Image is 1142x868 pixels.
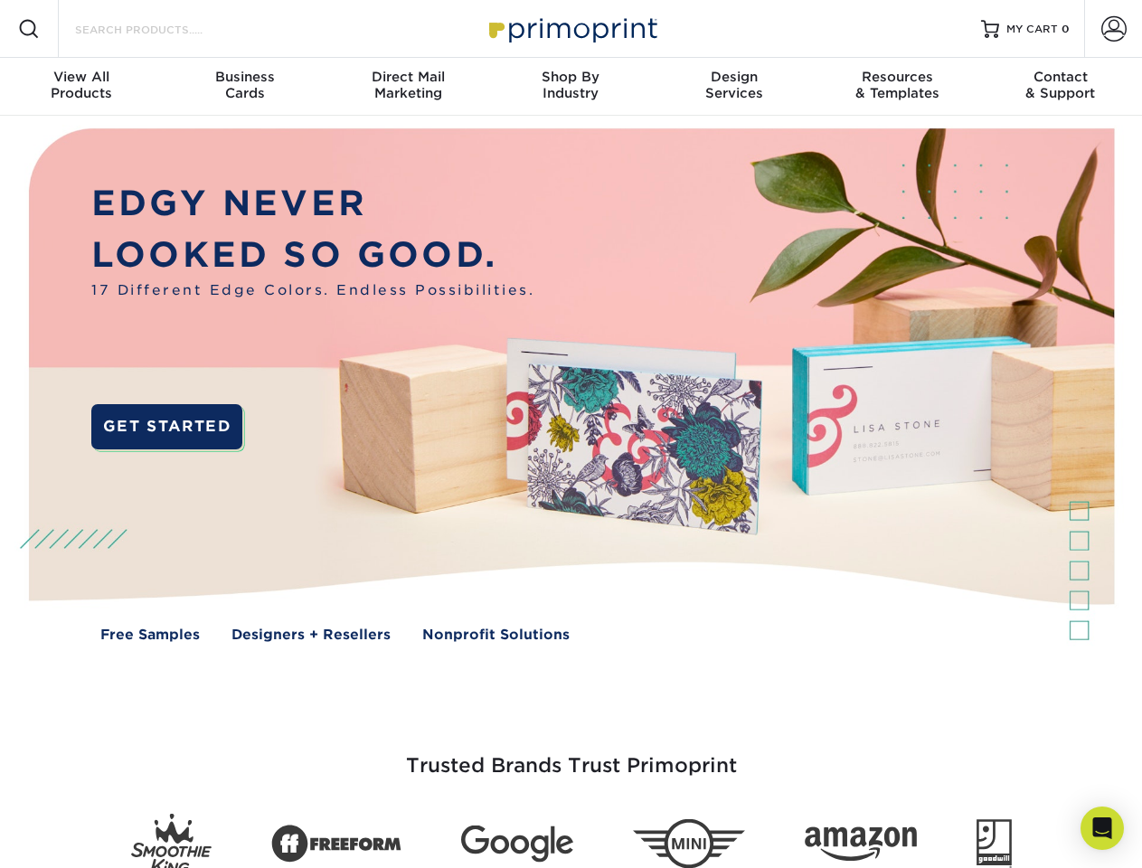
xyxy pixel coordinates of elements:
div: & Templates [816,69,978,101]
a: Free Samples [100,625,200,646]
span: Direct Mail [326,69,489,85]
span: Business [163,69,326,85]
a: Direct MailMarketing [326,58,489,116]
span: Resources [816,69,978,85]
a: Contact& Support [979,58,1142,116]
a: BusinessCards [163,58,326,116]
a: Shop ByIndustry [489,58,652,116]
div: Cards [163,69,326,101]
p: LOOKED SO GOOD. [91,230,534,281]
div: Services [653,69,816,101]
img: Primoprint [481,9,662,48]
iframe: Google Customer Reviews [5,813,154,862]
img: Goodwill [977,819,1012,868]
div: & Support [979,69,1142,101]
div: Open Intercom Messenger [1081,807,1124,850]
a: Designers + Resellers [231,625,391,646]
a: Nonprofit Solutions [422,625,570,646]
span: 0 [1062,23,1070,35]
span: Shop By [489,69,652,85]
img: Google [461,826,573,863]
a: DesignServices [653,58,816,116]
span: MY CART [1006,22,1058,37]
input: SEARCH PRODUCTS..... [73,18,250,40]
span: Contact [979,69,1142,85]
div: Marketing [326,69,489,101]
img: Amazon [805,827,917,862]
h3: Trusted Brands Trust Primoprint [42,711,1100,799]
span: Design [653,69,816,85]
a: GET STARTED [91,404,242,449]
p: EDGY NEVER [91,178,534,230]
a: Resources& Templates [816,58,978,116]
span: 17 Different Edge Colors. Endless Possibilities. [91,280,534,301]
div: Industry [489,69,652,101]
